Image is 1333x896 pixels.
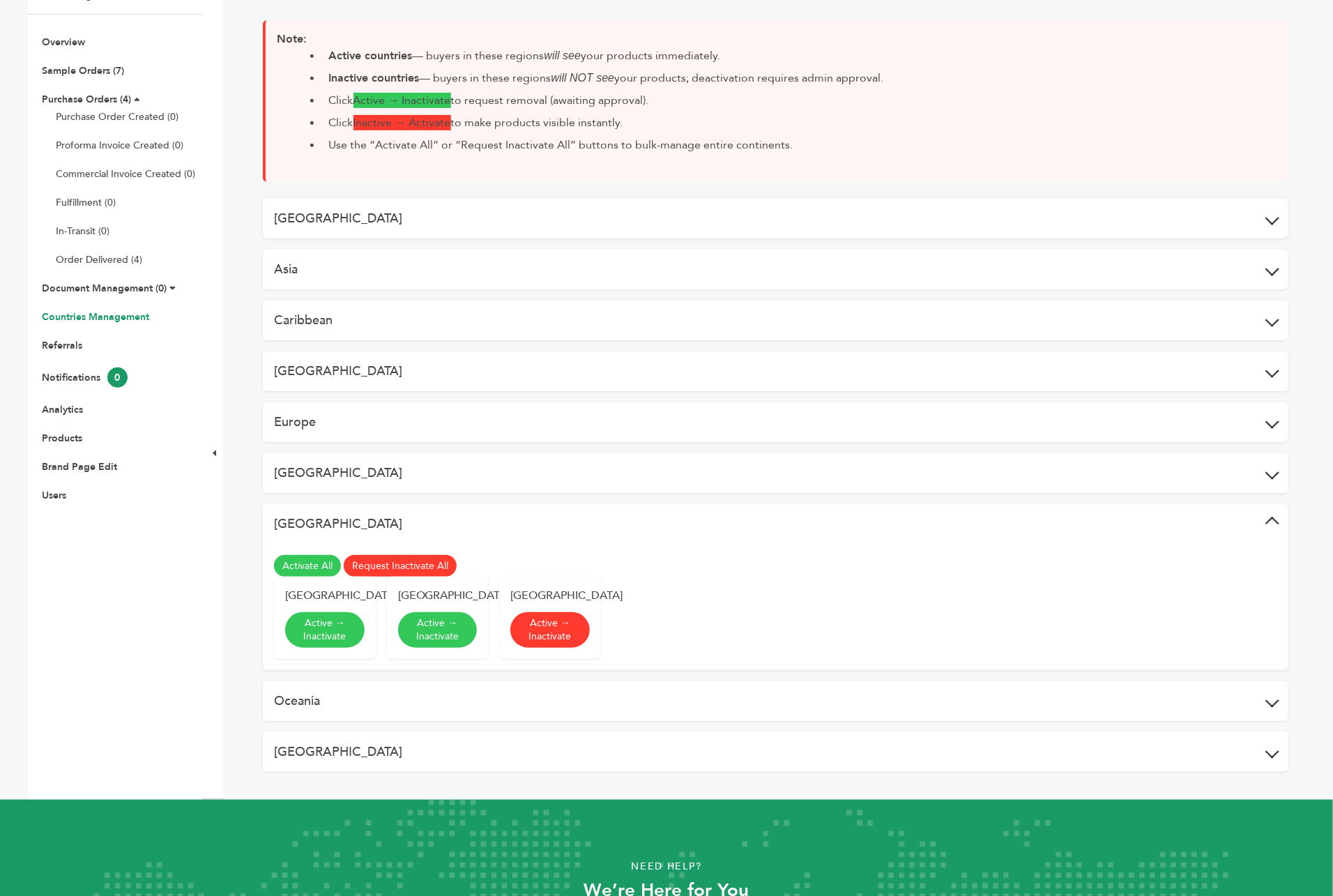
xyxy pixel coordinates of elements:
[67,856,1267,877] p: Need Help?
[56,139,183,152] a: Proforma Invoice Created (0)
[42,310,149,324] a: Countries Management
[42,371,128,384] a: Notifications0
[322,137,1277,153] li: Use the “Activate All” or “Request Inactivate All” buttons to bulk-manage entire continents.
[56,196,116,209] a: Fulfillment (0)
[274,555,341,577] a: Activate All
[551,72,615,84] em: will NOT see
[56,167,195,181] a: Commercial Invoice Created (0)
[42,489,66,502] a: Users
[42,339,82,352] a: Referrals
[398,588,478,603] div: [GEOGRAPHIC_DATA]
[263,301,1288,340] button: Caribbean
[56,253,142,266] a: Order Delivered (4)
[263,504,1288,544] button: [GEOGRAPHIC_DATA]
[263,402,1288,442] button: Europe
[42,36,85,49] a: Overview
[353,93,451,108] span: Active → Inactivate
[42,282,167,295] a: Document Management (0)
[42,93,131,106] a: Purchase Orders (4)
[329,48,413,63] b: Active countries
[42,460,117,473] a: Brand Page Edit
[285,588,365,603] div: [GEOGRAPHIC_DATA]
[107,367,128,388] span: 0
[353,115,451,130] span: Inactive → Activate
[398,612,478,648] a: Active → Inactivate
[42,64,124,77] a: Sample Orders (7)
[322,47,1277,64] li: — buyers in these regions your products immediately.
[42,432,82,445] a: Products
[510,612,590,648] a: Active → Inactivate
[263,732,1288,772] button: [GEOGRAPHIC_DATA]
[263,681,1288,721] button: Oceania
[263,199,1288,238] button: [GEOGRAPHIC_DATA]
[322,114,1277,131] li: Click to make products visible instantly.
[344,555,457,577] a: Request Inactivate All
[263,351,1288,391] button: [GEOGRAPHIC_DATA]
[56,110,178,123] a: Purchase Order Created (0)
[544,50,581,61] em: will see
[263,453,1288,493] button: [GEOGRAPHIC_DATA]
[510,588,590,603] div: [GEOGRAPHIC_DATA]
[322,92,1277,109] li: Click to request removal (awaiting approval).
[329,70,420,86] b: Inactive countries
[263,250,1288,289] button: Asia
[285,612,365,648] a: Active → Inactivate
[322,70,1277,86] li: — buyers in these regions your products; deactivation requires admin approval.
[56,225,109,238] a: In-Transit (0)
[42,403,83,416] a: Analytics
[277,31,307,47] strong: Note:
